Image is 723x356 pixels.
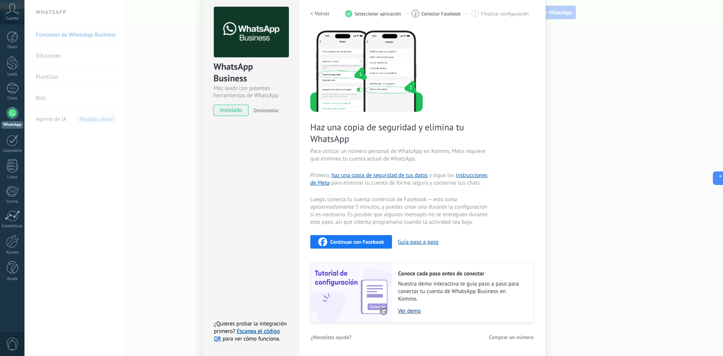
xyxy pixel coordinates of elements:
[488,332,534,343] button: Comprar un número
[310,235,392,249] button: Continuar con Facebook
[398,238,439,246] button: Guía paso a paso
[2,277,23,281] div: Ayuda
[2,121,23,128] div: WhatsApp
[421,11,461,17] span: Conectar Facebook
[310,121,490,145] span: Haz una copia de seguridad y elimina tu WhatsApp
[250,105,279,116] button: Desinstalar
[355,11,401,17] span: Seleccionar aplicación
[310,172,488,186] a: instrucciones de Meta
[481,11,529,17] span: Finalizar configuración
[214,85,288,99] div: Más leads con potentes herramientas de WhatsApp
[310,332,352,343] button: ¿Necesitas ayuda?
[398,280,526,303] span: Nuestra demo interactiva te guía paso a paso para conectar tu cuenta de WhatsApp Business en Kommo.
[310,7,330,20] button: < Volver
[6,16,18,21] span: Cuenta
[474,11,476,17] span: 3
[398,270,526,277] h2: Conoce cada paso antes de conectar
[310,196,490,226] span: Luego, conecta tu cuenta comercial de Facebook — esto toma aproximadamente 5 minutos, y puedes cr...
[214,328,280,342] a: Escanea el código QR
[2,224,23,229] div: Estadísticas
[2,175,23,180] div: Listas
[331,172,428,179] a: haz una copia de seguridad de tus datos
[214,61,288,85] div: WhatsApp Business
[2,96,23,101] div: Chats
[2,45,23,50] div: Panel
[223,335,280,342] span: para ver cómo funciona.
[310,29,423,112] img: delete personal phone
[310,148,490,163] span: Para utilizar un número personal de WhatsApp en Kommo, Meta requiere que elimines tu cuenta actua...
[2,250,23,255] div: Ajustes
[414,11,417,17] span: 2
[310,10,330,17] h2: < Volver
[2,148,23,153] div: Calendario
[398,307,526,315] a: Ver demo
[2,199,23,204] div: Correo
[330,239,384,244] span: Continuar con Facebook
[214,7,289,58] img: logo_main.png
[310,172,490,187] span: Primero, y sigue las para eliminar tu cuenta de forma segura y conservar tus chats.
[311,335,352,340] span: ¿Necesitas ayuda?
[489,335,534,340] span: Comprar un número
[2,72,23,77] div: Leads
[214,320,287,335] span: ¿Quieres probar la integración primero?
[253,107,279,114] span: Desinstalar
[214,105,248,116] span: instalado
